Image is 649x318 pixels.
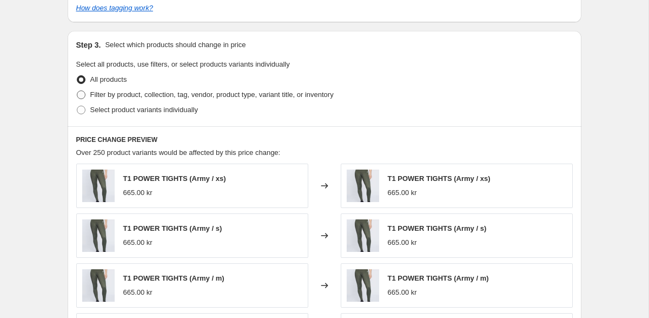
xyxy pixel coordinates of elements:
img: 21120322_PLANETNUSA4929_80x.jpg [82,269,115,302]
span: T1 POWER TIGHTS (Army / xs) [388,174,491,183]
span: T1 POWER TIGHTS (Army / xs) [123,174,226,183]
p: Select which products should change in price [105,40,246,50]
span: T1 POWER TIGHTS (Army / s) [123,224,222,232]
span: Select product variants individually [90,106,198,114]
img: 21120322_PLANETNUSA4929_80x.jpg [82,170,115,202]
div: 665.00 kr [388,287,417,298]
span: T1 POWER TIGHTS (Army / s) [388,224,487,232]
span: T1 POWER TIGHTS (Army / m) [388,274,489,282]
div: 665.00 kr [123,237,153,248]
div: 665.00 kr [123,187,153,198]
img: 21120322_PLANETNUSA4929_80x.jpg [82,219,115,252]
img: 21120322_PLANETNUSA4929_80x.jpg [347,170,379,202]
span: Filter by product, collection, tag, vendor, product type, variant title, or inventory [90,90,334,99]
h6: PRICE CHANGE PREVIEW [76,135,573,144]
h2: Step 3. [76,40,101,50]
span: T1 POWER TIGHTS (Army / m) [123,274,224,282]
div: 665.00 kr [388,187,417,198]
span: Select all products, use filters, or select products variants individually [76,60,290,68]
div: 665.00 kr [388,237,417,248]
img: 21120322_PLANETNUSA4929_80x.jpg [347,269,379,302]
a: How does tagging work? [76,4,153,12]
span: All products [90,75,127,83]
div: 665.00 kr [123,287,153,298]
span: Over 250 product variants would be affected by this price change: [76,148,281,157]
img: 21120322_PLANETNUSA4929_80x.jpg [347,219,379,252]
